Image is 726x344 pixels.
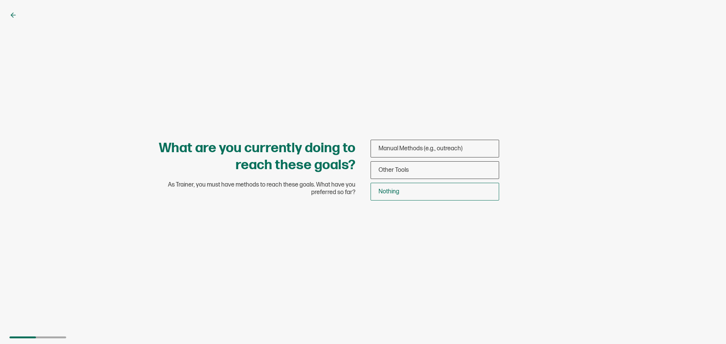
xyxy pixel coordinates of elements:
span: Manual Methods (e.g., outreach) [379,145,462,152]
span: Other Tools [379,167,409,174]
h1: What are you currently doing to reach these goals? [144,140,355,174]
iframe: Chat Widget [688,308,726,344]
span: Nothing [379,188,399,195]
span: As Trainer, you must have methods to reach these goals. What have you preferred so far? [144,181,355,196]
